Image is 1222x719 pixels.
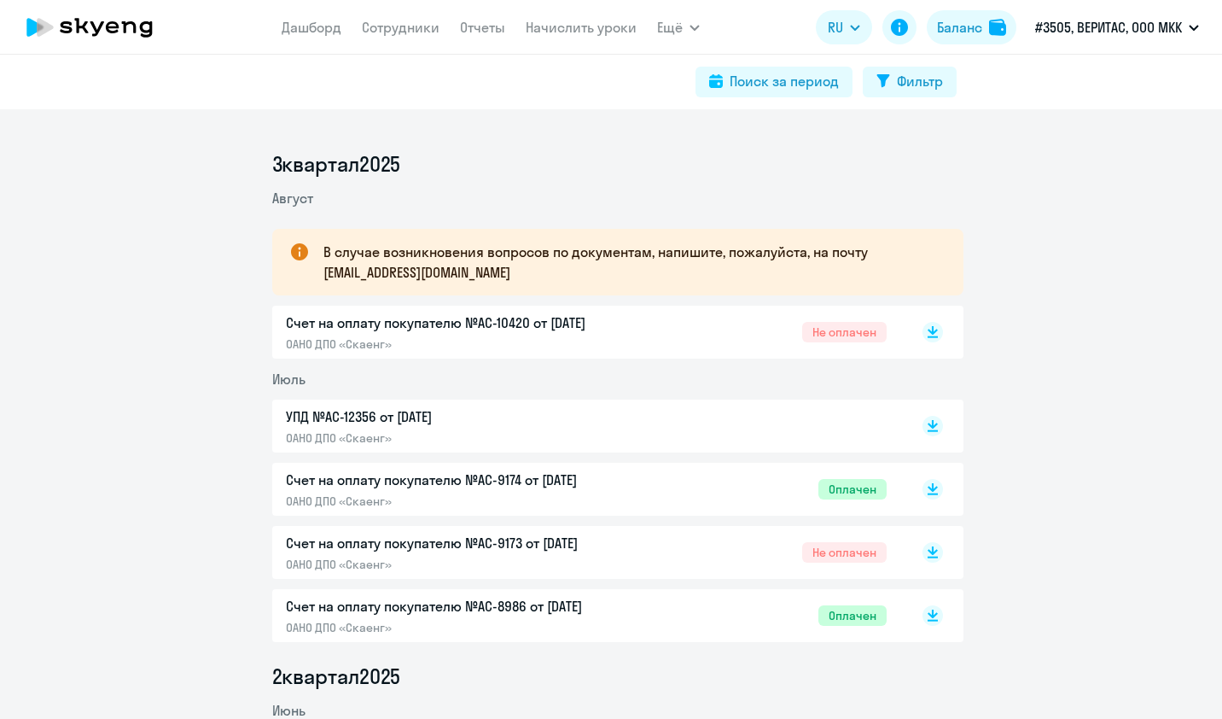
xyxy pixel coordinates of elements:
[286,620,644,635] p: ОАНО ДПО «Скаенг»
[730,71,839,91] div: Поиск за период
[286,430,644,446] p: ОАНО ДПО «Скаенг»
[286,313,644,333] p: Счет на оплату покупателю №AC-10420 от [DATE]
[362,19,439,36] a: Сотрудники
[897,71,943,91] div: Фильтр
[937,17,982,38] div: Баланс
[286,470,644,490] p: Счет на оплату покупателю №AC-9174 от [DATE]
[802,542,887,563] span: Не оплачен
[286,557,644,572] p: ОАНО ДПО «Скаенг»
[286,406,644,427] p: УПД №AC-12356 от [DATE]
[323,242,933,283] p: В случае возникновения вопросов по документам, напишите, пожалуйста, на почту [EMAIL_ADDRESS][DOM...
[657,17,683,38] span: Ещё
[816,10,872,44] button: RU
[695,67,852,97] button: Поиск за период
[828,17,843,38] span: RU
[1035,17,1182,38] p: #3505, ВЕРИТАС, ООО МКК
[272,371,305,388] span: Июль
[818,605,887,626] span: Оплачен
[286,494,644,509] p: ОАНО ДПО «Скаенг»
[286,533,887,572] a: Счет на оплату покупателю №AC-9173 от [DATE]ОАНО ДПО «Скаенг»Не оплачен
[286,596,887,635] a: Счет на оплату покупателю №AC-8986 от [DATE]ОАНО ДПО «Скаенг»Оплачен
[286,406,887,446] a: УПД №AC-12356 от [DATE]ОАНО ДПО «Скаенг»
[657,10,700,44] button: Ещё
[286,596,644,617] p: Счет на оплату покупателю №AC-8986 от [DATE]
[286,313,887,352] a: Счет на оплату покупателю №AC-10420 от [DATE]ОАНО ДПО «Скаенг»Не оплачен
[927,10,1016,44] button: Балансbalance
[272,150,963,178] li: 3 квартал 2025
[272,190,313,207] span: Август
[863,67,957,97] button: Фильтр
[802,322,887,342] span: Не оплачен
[460,19,505,36] a: Отчеты
[1027,7,1207,48] button: #3505, ВЕРИТАС, ООО МКК
[989,19,1006,36] img: balance
[286,470,887,509] a: Счет на оплату покупателю №AC-9174 от [DATE]ОАНО ДПО «Скаенг»Оплачен
[286,336,644,352] p: ОАНО ДПО «Скаенг»
[526,19,637,36] a: Начислить уроки
[286,533,644,553] p: Счет на оплату покупателю №AC-9173 от [DATE]
[818,479,887,500] span: Оплачен
[272,663,963,690] li: 2 квартал 2025
[282,19,341,36] a: Дашборд
[272,702,305,719] span: Июнь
